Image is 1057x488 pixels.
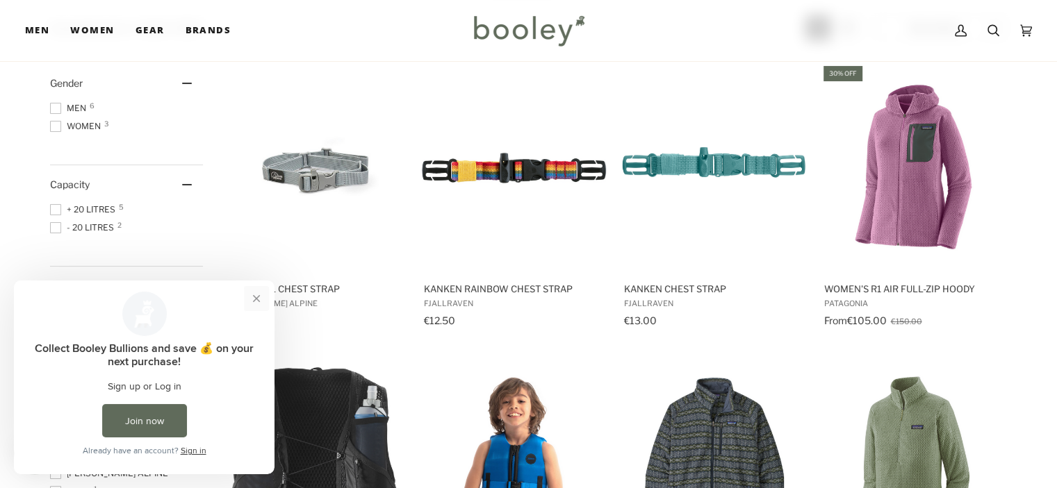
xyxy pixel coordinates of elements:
[424,314,455,326] span: €12.50
[424,283,604,295] span: Kanken Rainbow Chest Strap
[468,10,589,51] img: Booley
[424,298,604,308] span: Fjallraven
[623,314,656,326] span: €13.00
[824,298,1003,308] span: Patagonia
[136,24,165,37] span: Gear
[185,24,231,37] span: Brands
[50,221,118,234] span: - 20 Litres
[422,64,606,331] a: Kanken Rainbow Chest Strap
[824,283,1003,295] span: Women's R1 Air Full-Zip Hoody
[50,178,90,190] span: Capacity
[222,76,406,260] img: Universal chest strap - booley Galway
[104,120,108,127] span: 3
[50,467,172,480] span: [PERSON_NAME] Alpine
[824,314,846,326] span: From
[224,283,404,295] span: Universal Chest Strap
[623,298,803,308] span: Fjallraven
[50,280,69,292] span: Size
[50,102,90,115] span: Men
[222,64,406,331] a: Universal Chest Strap
[70,24,114,37] span: Women
[50,77,83,89] span: Gender
[623,283,803,295] span: Kanken Chest Strap
[890,317,921,326] span: €150.00
[846,314,886,326] span: €105.00
[50,120,105,133] span: Women
[824,66,862,81] div: 30% off
[821,64,1006,331] a: Women's R1 Air Full-Zip Hoody
[224,298,404,308] span: [PERSON_NAME] Alpine
[119,203,124,210] span: 5
[117,221,122,228] span: 2
[821,76,1006,260] img: Patagonia Women's R1 Air Full-Zip Hoody Brisk Purple - Booley Galway
[422,76,606,260] img: Fjallraven Kanken Rainbow Chest Strap Rainbow Pattern - Booley Galway
[90,102,95,109] span: 6
[14,280,275,474] iframe: Loyalty program pop-up with offers and actions
[50,203,120,216] span: + 20 Litres
[621,64,805,331] a: Kanken Chest Strap
[25,24,49,37] span: Men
